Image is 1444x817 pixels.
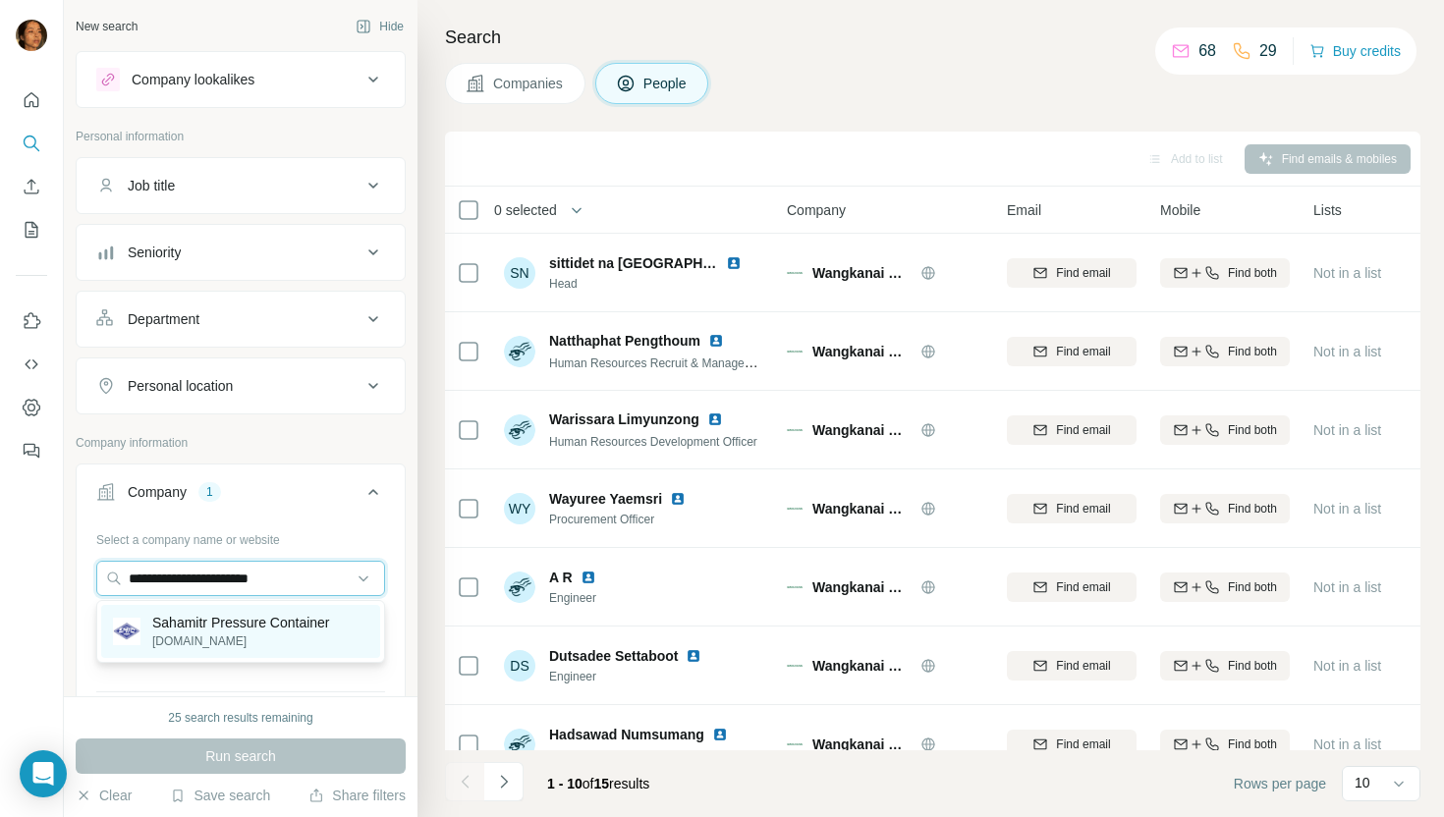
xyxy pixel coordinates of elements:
[1228,421,1277,439] span: Find both
[77,56,405,103] button: Company lookalikes
[504,257,535,289] div: SN
[549,255,765,271] span: sittidet na [GEOGRAPHIC_DATA]
[1313,265,1381,281] span: Not in a list
[76,434,406,452] p: Company information
[1007,651,1137,681] button: Find email
[76,18,138,35] div: New search
[549,511,709,528] span: Procurement Officer
[484,762,524,801] button: Navigate to next page
[1160,258,1290,288] button: Find both
[707,411,723,427] img: LinkedIn logo
[445,24,1420,51] h4: Search
[16,169,47,204] button: Enrich CSV
[1007,415,1137,445] button: Find email
[16,126,47,161] button: Search
[77,296,405,343] button: Department
[1007,572,1137,602] button: Find email
[1228,735,1277,753] span: Find both
[549,489,662,509] span: Wayuree Yaemsri
[549,275,765,293] span: Head
[1259,39,1277,63] p: 29
[152,632,330,650] p: [DOMAIN_NAME]
[76,128,406,145] p: Personal information
[1228,578,1277,596] span: Find both
[726,255,742,271] img: LinkedIn logo
[20,750,67,797] div: Open Intercom Messenger
[1056,421,1110,439] span: Find email
[708,333,724,349] img: LinkedIn logo
[1198,39,1216,63] p: 68
[1228,264,1277,282] span: Find both
[1160,415,1290,445] button: Find both
[1313,501,1381,517] span: Not in a list
[547,776,583,791] span: 1 - 10
[812,342,911,361] span: Wangkanai Sugar
[16,212,47,247] button: My lists
[1160,494,1290,523] button: Find both
[1056,735,1110,753] span: Find email
[494,200,557,220] span: 0 selected
[549,746,751,764] span: Purchasing Engineer
[812,420,911,440] span: Wangkanai Sugar
[549,409,699,429] span: Warissara Limyunzong
[128,482,187,502] div: Company
[1313,422,1381,438] span: Not in a list
[1355,773,1370,792] p: 10
[1056,264,1110,282] span: Find email
[1160,337,1290,366] button: Find both
[549,568,573,587] span: A R
[16,303,47,339] button: Use Surfe on LinkedIn
[1313,736,1381,752] span: Not in a list
[77,468,405,523] button: Company1
[170,786,270,805] button: Save search
[1160,572,1290,602] button: Find both
[549,435,757,449] span: Human Resources Development Officer
[583,776,594,791] span: of
[504,572,535,603] img: Avatar
[1056,500,1110,517] span: Find email
[812,735,911,754] span: Wangkanai Sugar
[1313,658,1381,674] span: Not in a list
[686,648,701,664] img: LinkedIn logo
[1056,343,1110,360] span: Find email
[581,570,596,585] img: LinkedIn logo
[712,727,728,742] img: LinkedIn logo
[1228,500,1277,517] span: Find both
[504,650,535,681] div: DS
[1309,37,1401,65] button: Buy credits
[128,376,233,396] div: Personal location
[1228,343,1277,360] span: Find both
[812,499,911,518] span: Wangkanai Sugar
[168,709,312,727] div: 25 search results remaining
[504,414,535,446] img: Avatar
[77,162,405,209] button: Job title
[128,243,181,262] div: Seniority
[549,646,678,666] span: Dutsadee Settaboot
[812,656,911,676] span: Wangkanai Sugar
[812,263,911,283] span: Wangkanai Sugar
[787,265,803,281] img: Logo of Wangkanai Sugar
[787,736,803,752] img: Logo of Wangkanai Sugar
[16,20,47,51] img: Avatar
[76,786,132,805] button: Clear
[1228,657,1277,675] span: Find both
[77,229,405,276] button: Seniority
[787,200,846,220] span: Company
[128,309,199,329] div: Department
[1313,579,1381,595] span: Not in a list
[549,589,620,607] span: Engineer
[1160,651,1290,681] button: Find both
[16,82,47,118] button: Quick start
[308,786,406,805] button: Share filters
[1007,200,1041,220] span: Email
[96,523,385,549] div: Select a company name or website
[152,613,330,632] p: Sahamitr Pressure Container
[113,618,140,645] img: Sahamitr Pressure Container
[1234,774,1326,793] span: Rows per page
[342,12,417,41] button: Hide
[504,336,535,367] img: Avatar
[77,362,405,409] button: Personal location
[128,176,175,195] div: Job title
[643,74,689,93] span: People
[1313,200,1342,220] span: Lists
